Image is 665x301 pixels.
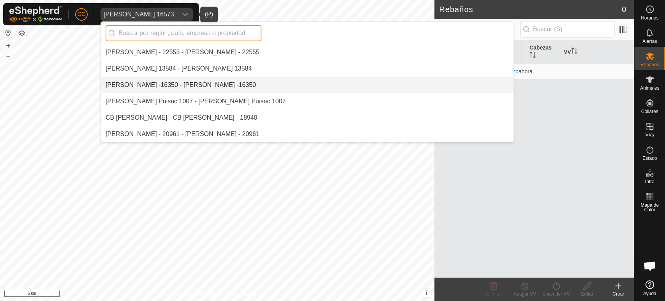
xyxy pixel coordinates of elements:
[540,290,572,297] div: Encender VV
[101,44,513,60] li: Carlos Ferreira Sanchez - 22555
[645,133,654,137] span: VVs
[434,64,634,79] td: No hay rebaños todavía ahora.
[106,64,252,73] div: [PERSON_NAME] 13584 - [PERSON_NAME] 13584
[104,11,174,18] div: [PERSON_NAME] 16573
[177,8,193,21] div: dropdown trigger
[177,291,222,298] a: Política de Privacidad
[106,48,259,57] div: [PERSON_NAME] - 22555 - [PERSON_NAME] - 22555
[645,179,654,184] span: Infra
[101,8,177,21] span: Manuel Cueto Barba 16573
[101,61,513,76] li: Carlos Ibanez Fernandez 13584
[640,62,659,67] span: Rebaños
[106,97,286,106] div: [PERSON_NAME] Puisac 1007 - [PERSON_NAME] Puisac 1007
[641,109,658,114] span: Collares
[101,126,513,142] li: Cesar Iglesias Sainz Maza - 20961
[439,5,622,14] h2: Rebaños
[106,129,259,139] div: [PERSON_NAME] - 20961 - [PERSON_NAME] - 20961
[636,203,663,212] span: Mapa de Calor
[4,28,13,37] button: Restablecer Mapa
[9,6,62,22] img: Logo Gallagher
[422,289,431,297] button: i
[561,41,634,64] th: VV
[529,53,536,59] p-sorticon: Activar para ordenar
[642,156,657,161] span: Estado
[509,290,540,297] div: Apagar VV
[106,25,261,41] input: Buscar por región, país, empresa o propiedad
[78,10,85,18] span: CC
[638,254,661,278] div: Chat abierto
[101,94,513,109] li: Carmen Ayneto Puisac 1007
[641,16,658,20] span: Horarios
[17,28,26,38] button: Capas del Mapa
[101,110,513,126] li: CB Julio Otaola - 18940
[231,291,257,298] a: Contáctenos
[106,113,257,122] div: CB [PERSON_NAME] - CB [PERSON_NAME] - 18940
[101,77,513,93] li: Carlos Lopez Martin -16350
[642,39,657,44] span: Alertas
[643,291,656,296] span: Ayuda
[571,49,577,55] p-sorticon: Activar para ordenar
[526,41,561,64] th: Cabezas
[634,277,665,299] a: Ayuda
[106,80,256,90] div: [PERSON_NAME] -16350 - [PERSON_NAME] -16350
[603,290,634,297] div: Crear
[4,41,13,50] button: +
[520,21,614,37] input: Buscar (S)
[4,51,13,60] button: –
[640,86,659,90] span: Animales
[572,290,603,297] div: Editar
[426,290,427,296] span: i
[622,4,626,15] span: 0
[485,291,502,297] span: Eliminar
